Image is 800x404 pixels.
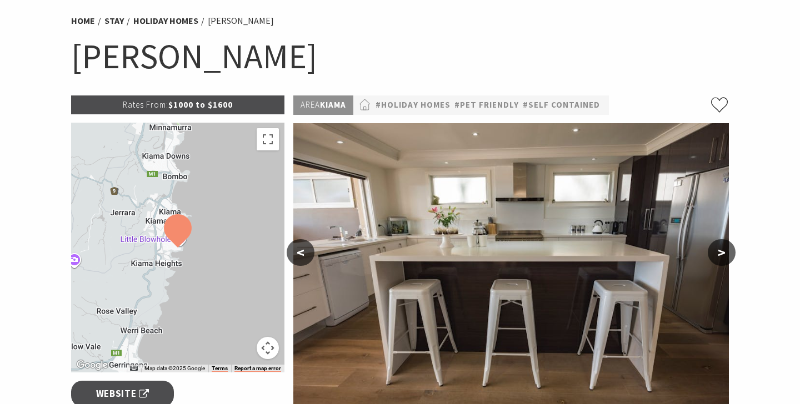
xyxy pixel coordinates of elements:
a: Report a map error [234,365,281,372]
a: Terms (opens in new tab) [212,365,228,372]
span: Map data ©2025 Google [144,365,205,371]
button: Map camera controls [257,337,279,359]
button: > [708,239,736,266]
button: Toggle fullscreen view [257,128,279,150]
li: [PERSON_NAME] [208,14,274,28]
a: #Self Contained [523,98,600,112]
a: #Holiday Homes [376,98,451,112]
button: < [287,239,314,266]
span: Website [96,386,149,401]
a: Stay [104,15,124,27]
a: Open this area in Google Maps (opens a new window) [74,358,111,372]
a: Home [71,15,95,27]
p: Kiama [293,95,353,115]
a: #Pet Friendly [454,98,519,112]
img: Google [74,358,111,372]
span: Area [301,99,320,110]
p: $1000 to $1600 [71,95,284,114]
h1: [PERSON_NAME] [71,34,729,79]
button: Keyboard shortcuts [130,365,138,372]
span: Rates From: [123,99,168,110]
a: Holiday Homes [133,15,198,27]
